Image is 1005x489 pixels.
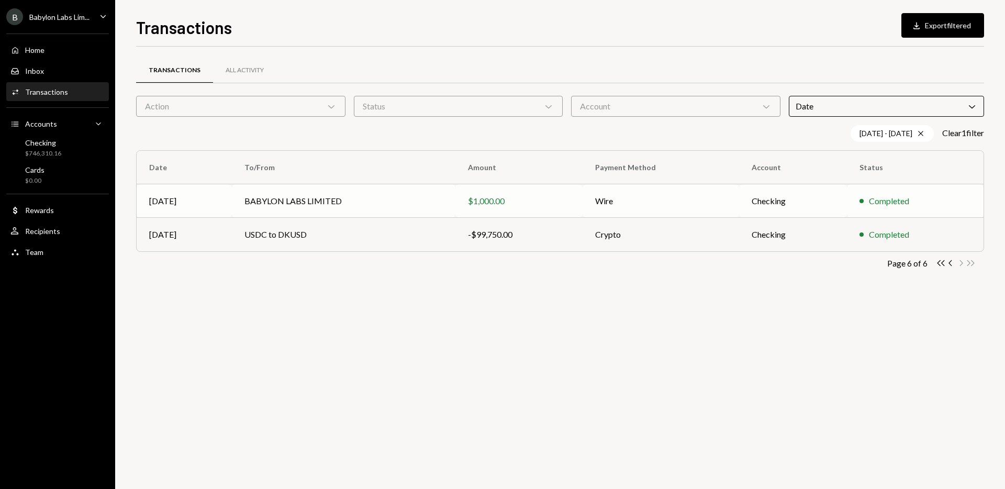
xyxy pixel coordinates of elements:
div: All Activity [226,66,264,75]
div: Checking [25,138,61,147]
div: Action [136,96,345,117]
div: Transactions [149,66,200,75]
td: BABYLON LABS LIMITED [232,184,455,218]
div: $1,000.00 [468,195,570,207]
div: Account [571,96,780,117]
a: All Activity [213,57,276,84]
div: Accounts [25,119,57,128]
div: Page 6 of 6 [887,258,928,268]
button: Clear1filter [942,128,984,139]
div: $0.00 [25,176,44,185]
a: Inbox [6,61,109,80]
div: Recipients [25,227,60,236]
div: Babylon Labs Lim... [29,13,90,21]
a: Checking$746,310.16 [6,135,109,160]
div: Home [25,46,44,54]
a: Team [6,242,109,261]
a: Transactions [136,57,213,84]
div: Team [25,248,43,257]
th: Date [137,151,232,184]
div: Date [789,96,984,117]
div: $746,310.16 [25,149,61,158]
th: Payment Method [583,151,739,184]
td: Crypto [583,218,739,251]
div: Status [354,96,563,117]
button: Exportfiltered [901,13,984,38]
td: USDC to DKUSD [232,218,455,251]
th: Amount [455,151,583,184]
div: Completed [869,195,909,207]
a: Transactions [6,82,109,101]
div: -$99,750.00 [468,228,570,241]
td: Wire [583,184,739,218]
div: Completed [869,228,909,241]
div: [DATE] [149,195,219,207]
a: Accounts [6,114,109,133]
th: Account [739,151,847,184]
div: B [6,8,23,25]
h1: Transactions [136,17,232,38]
div: Rewards [25,206,54,215]
div: Inbox [25,66,44,75]
div: [DATE] [149,228,219,241]
td: Checking [739,184,847,218]
div: Cards [25,165,44,174]
a: Cards$0.00 [6,162,109,187]
a: Home [6,40,109,59]
th: To/From [232,151,455,184]
a: Rewards [6,201,109,219]
a: Recipients [6,221,109,240]
td: Checking [739,218,847,251]
th: Status [847,151,984,184]
div: Transactions [25,87,68,96]
div: [DATE] - [DATE] [851,125,934,142]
